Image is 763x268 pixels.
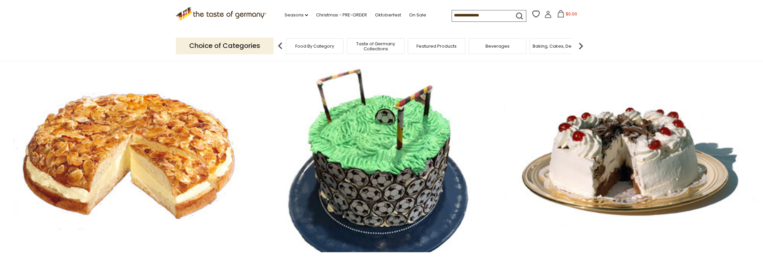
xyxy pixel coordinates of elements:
a: Seasons [285,11,308,19]
button: $0.00 [553,10,582,20]
a: Christmas - PRE-ORDER [316,11,367,19]
a: Featured Products [416,44,457,49]
a: Taste of Germany Collections [349,41,402,51]
p: Choice of Categories [176,38,274,54]
a: Baking, Cakes, Desserts [533,44,585,49]
a: On Sale [409,11,426,19]
a: Oktoberfest [375,11,401,19]
a: Food By Category [295,44,334,49]
a: Beverages [485,44,510,49]
img: next arrow [574,39,588,53]
span: $0.00 [566,11,577,17]
img: previous arrow [274,39,287,53]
